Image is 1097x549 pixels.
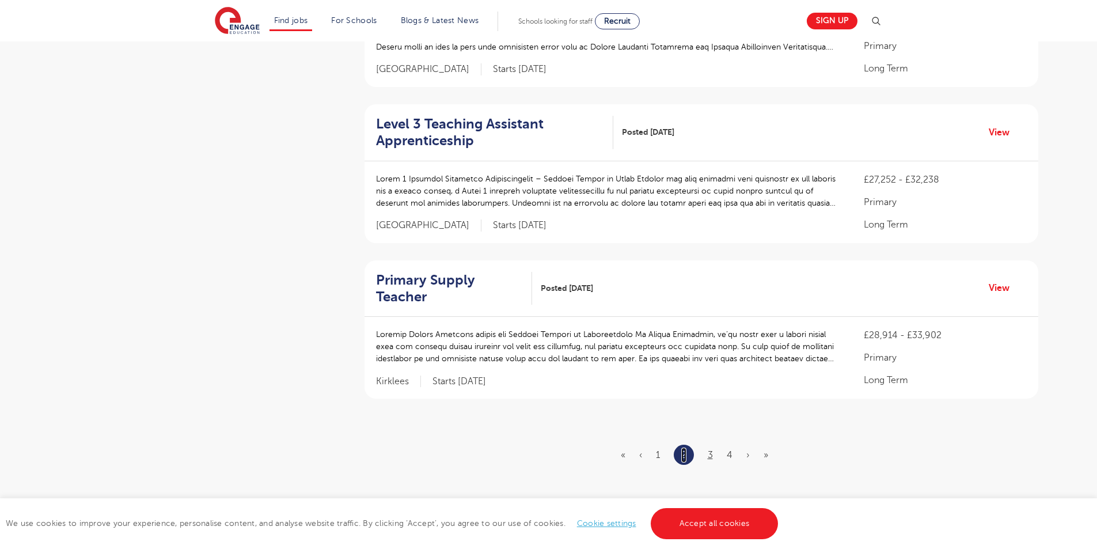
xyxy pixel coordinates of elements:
a: 1 [656,450,660,460]
p: £27,252 - £32,238 [864,173,1027,187]
p: Primary [864,195,1027,209]
a: Find jobs [274,16,308,25]
a: 2 [681,448,686,463]
a: View [989,281,1018,296]
span: [GEOGRAPHIC_DATA] [376,219,481,232]
p: Primary [864,351,1027,365]
h2: Level 3 Teaching Assistant Apprenticeship [376,116,604,149]
a: Primary Supply Teacher [376,272,533,305]
p: Long Term [864,373,1027,387]
p: £28,914 - £33,902 [864,328,1027,342]
span: We use cookies to improve your experience, personalise content, and analyse website traffic. By c... [6,519,781,528]
a: Last [764,450,768,460]
img: Engage Education [215,7,260,36]
a: First [621,450,625,460]
p: Starts [DATE] [493,219,546,232]
a: For Schools [331,16,377,25]
a: Next [746,450,750,460]
a: Blogs & Latest News [401,16,479,25]
a: View [989,125,1018,140]
a: Level 3 Teaching Assistant Apprenticeship [376,116,613,149]
a: Cookie settings [577,519,636,528]
p: Starts [DATE] [432,376,486,388]
a: Previous [639,450,642,460]
span: [GEOGRAPHIC_DATA] [376,63,481,75]
span: Recruit [604,17,631,25]
span: Kirklees [376,376,421,388]
a: 4 [727,450,732,460]
p: Long Term [864,218,1027,232]
p: Lorem 1 Ipsumdol Sitametco Adipiscingelit – Seddoei Tempor in Utlab Etdolor mag aliq enimadmi ven... [376,173,841,209]
p: Primary [864,39,1027,53]
p: Loremip Dolors Ametcons adipis eli Seddoei Tempori ut Laboreetdolo Ma Aliqua Enimadmin, ve’qu nos... [376,328,841,365]
p: Starts [DATE] [493,63,546,75]
a: Sign up [807,13,857,29]
span: Schools looking for staff [518,17,593,25]
span: Posted [DATE] [541,282,593,294]
span: Posted [DATE] [622,126,674,138]
h2: Primary Supply Teacher [376,272,523,305]
a: 3 [708,450,713,460]
p: Long Term [864,62,1027,75]
a: Accept all cookies [651,508,779,539]
a: Recruit [595,13,640,29]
